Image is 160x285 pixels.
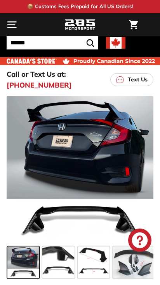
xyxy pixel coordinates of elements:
a: Text Us [110,73,153,86]
a: Cart [125,14,142,36]
p: Text Us [128,76,148,84]
p: Call or Text Us at: [7,69,66,79]
img: Logo_285_Motorsport_areodynamics_components [64,18,96,32]
inbox-online-store-chat: Shopify online store chat [126,229,154,254]
input: Search [7,36,98,49]
p: 📦 Customs Fees Prepaid for All US Orders! [27,3,133,11]
a: [PHONE_NUMBER] [7,80,72,90]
